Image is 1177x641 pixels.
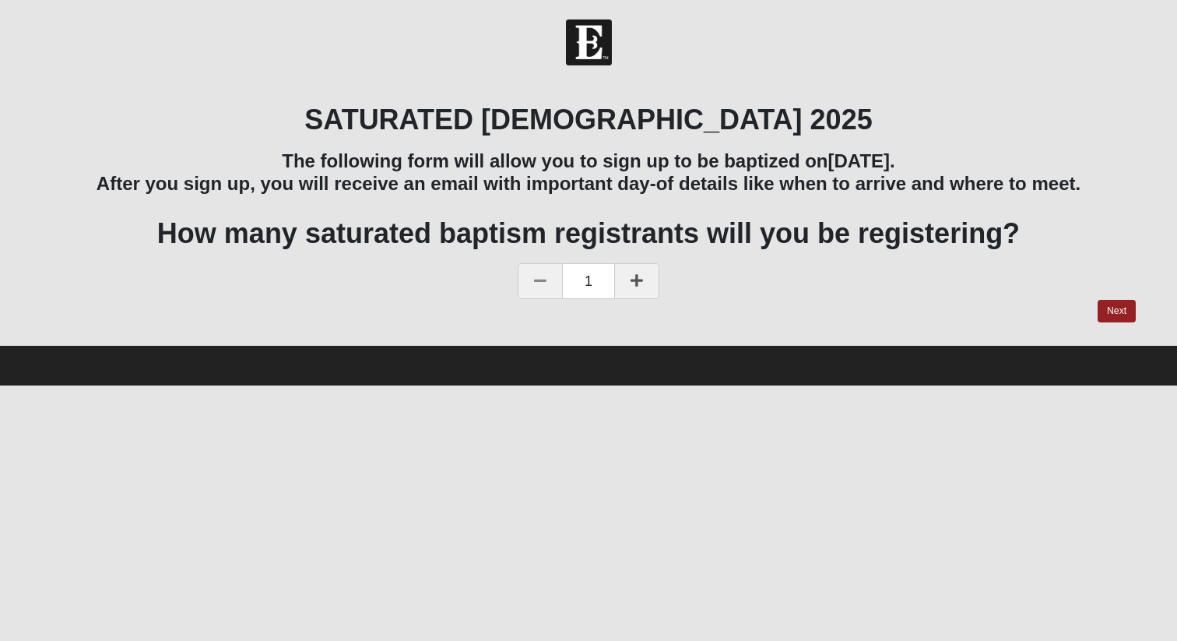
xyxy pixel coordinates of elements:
[41,150,1136,195] h3: The following form will allow you to sign up to be baptized on After you sign up, you will receiv...
[41,103,1136,136] h1: SATURATED [DEMOGRAPHIC_DATA] 2025
[1098,300,1136,322] a: Next
[828,150,895,171] b: [DATE].
[41,217,1136,250] h1: How many saturated baptism registrants will you be registering?
[563,263,614,299] span: 1
[566,19,612,65] img: Church of Eleven22 Logo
